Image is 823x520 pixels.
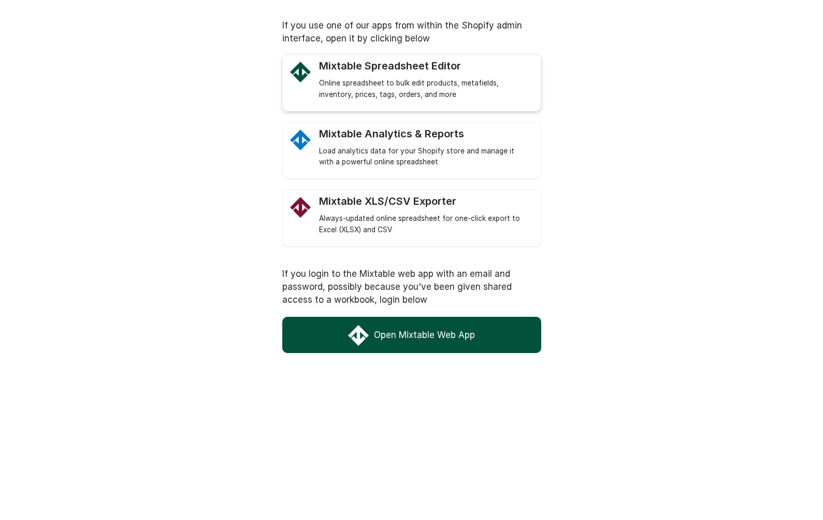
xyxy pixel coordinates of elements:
[282,268,541,306] p: If you login to the Mixtable web app with an email and password, possibly because you've been giv...
[348,325,369,346] img: Mixtable Web App
[290,62,311,82] img: Mixtable Spreadsheet Editor Logo
[282,19,541,45] p: If you use one of our apps from within the Shopify admin interface, open it by clicking below
[319,213,530,236] div: Always-updated online spreadsheet for one-click export to Excel (XLSX) and CSV
[319,78,530,101] div: Online spreadsheet to bulk edit products, metafields, inventory, prices, tags, orders, and more
[319,195,530,208] div: Mixtable XLS/CSV Exporter
[319,128,530,140] div: Mixtable Analytics & Reports
[282,317,541,353] a: Open Mixtable Web App
[319,60,530,73] div: Mixtable Spreadsheet Editor
[319,195,530,236] a: Mixtable Excel and CSV Exporter app Logo Mixtable XLS/CSV Exporter Always-updated online spreadsh...
[319,146,530,168] div: Load analytics data for your Shopify store and manage it with a powerful online spreadsheet
[319,60,530,101] a: Mixtable Spreadsheet Editor Logo Mixtable Spreadsheet Editor Online spreadsheet to bulk edit prod...
[319,128,530,168] a: Mixtable Analytics Mixtable Analytics & Reports Load analytics data for your Shopify store and ma...
[290,197,311,218] img: Mixtable Excel and CSV Exporter app Logo
[290,130,311,150] img: Mixtable Analytics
